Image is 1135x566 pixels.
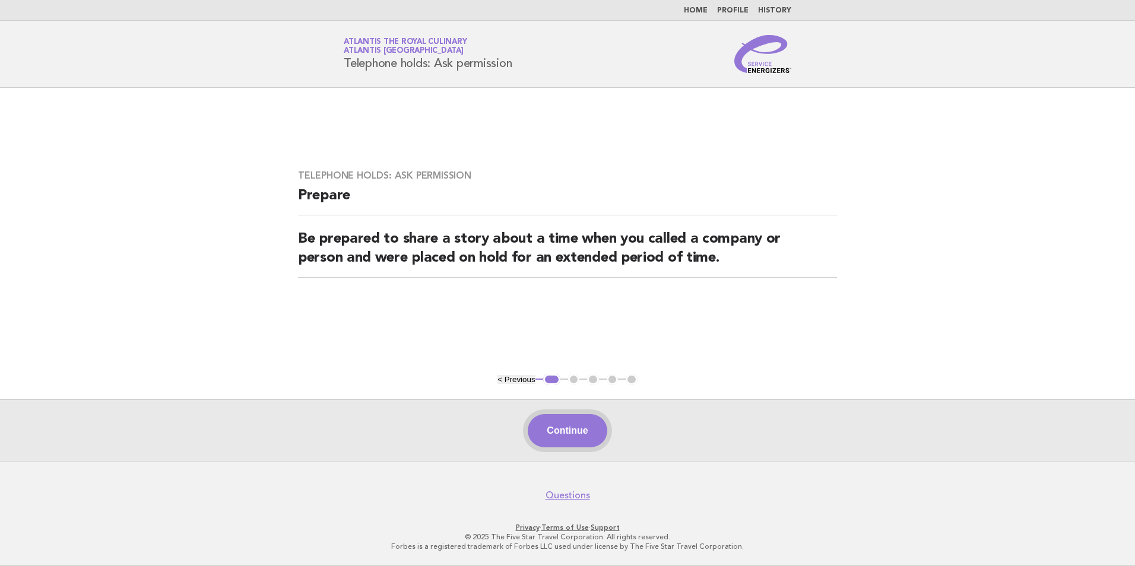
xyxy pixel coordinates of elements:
a: History [758,7,791,14]
h2: Be prepared to share a story about a time when you called a company or person and were placed on ... [298,230,837,278]
a: Support [591,523,620,532]
h2: Prepare [298,186,837,215]
button: Continue [528,414,607,447]
img: Service Energizers [734,35,791,73]
h3: Telephone holds: Ask permission [298,170,837,182]
a: Privacy [516,523,540,532]
a: Questions [546,489,590,501]
span: Atlantis [GEOGRAPHIC_DATA] [344,47,464,55]
button: 1 [543,374,560,386]
button: < Previous [497,375,535,384]
p: Forbes is a registered trademark of Forbes LLC used under license by The Five Star Travel Corpora... [204,542,931,551]
a: Atlantis the Royal CulinaryAtlantis [GEOGRAPHIC_DATA] [344,38,467,55]
a: Profile [717,7,749,14]
p: © 2025 The Five Star Travel Corporation. All rights reserved. [204,532,931,542]
a: Home [684,7,708,14]
h1: Telephone holds: Ask permission [344,39,512,69]
p: · · [204,523,931,532]
a: Terms of Use [541,523,589,532]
